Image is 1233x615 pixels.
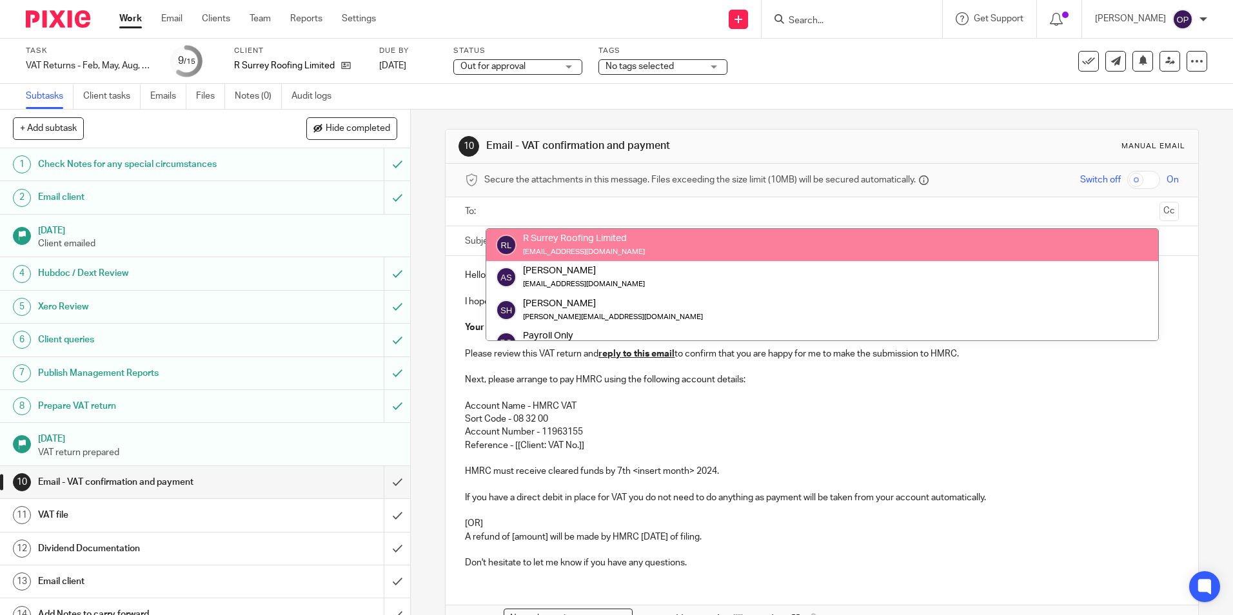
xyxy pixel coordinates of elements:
h1: Publish Management Reports [38,364,260,383]
label: Tags [598,46,727,56]
h1: Email - VAT confirmation and payment [38,473,260,492]
img: svg%3E [496,332,517,353]
div: 10 [13,473,31,491]
p: If you have a direct debit in place for VAT you do not need to do anything as payment will be tak... [465,491,1178,504]
label: To: [465,205,479,218]
input: Search [787,15,903,27]
h1: Email - VAT confirmation and payment [486,139,849,153]
a: Team [250,12,271,25]
p: HMRC must receive cleared funds by 7th <insert month> 2024. [465,465,1178,478]
label: Due by [379,46,437,56]
h1: Xero Review [38,297,260,317]
p: Don't hesitate to let me know if you have any questions. [465,556,1178,569]
span: Hide completed [326,124,390,134]
a: Emails [150,84,186,109]
p: I hope you're well. Attached is your latest VAT return. [465,295,1178,308]
div: 12 [13,540,31,558]
div: Manual email [1121,141,1185,151]
div: 5 [13,298,31,316]
p: [PERSON_NAME] [1095,12,1166,25]
span: On [1167,173,1179,186]
label: Task [26,46,155,56]
div: 7 [13,364,31,382]
label: Client [234,46,363,56]
p: Hello [465,269,1178,282]
a: Email [161,12,182,25]
p: Account Name - HMRC VAT [465,400,1178,413]
img: svg%3E [1172,9,1193,30]
div: VAT Returns - Feb, May, Aug, Nov [26,59,155,72]
p: Client emailed [38,237,398,250]
h1: [DATE] [38,429,398,445]
small: [PERSON_NAME][EMAIL_ADDRESS][DOMAIN_NAME] [523,313,703,320]
label: Subject: [465,235,498,248]
span: [DATE] [379,61,406,70]
div: 10 [459,136,479,157]
a: Subtasks [26,84,74,109]
h1: Dividend Documentation [38,539,260,558]
p: [OR] [465,517,1178,530]
button: + Add subtask [13,117,84,139]
span: Secure the attachments in this message. Files exceeding the size limit (10MB) will be secured aut... [484,173,916,186]
p: R Surrey Roofing Limited [234,59,335,72]
div: 6 [13,331,31,349]
span: Out for approval [460,62,526,71]
span: Get Support [974,14,1023,23]
label: Status [453,46,582,56]
button: Cc [1159,202,1179,221]
div: Payroll Only [523,329,645,342]
a: Audit logs [291,84,341,109]
span: Switch off [1080,173,1121,186]
a: Files [196,84,225,109]
div: 2 [13,189,31,207]
div: 8 [13,397,31,415]
a: Notes (0) [235,84,282,109]
img: svg%3E [496,267,517,288]
p: Reference - [[Client: VAT No.]] [465,439,1178,452]
img: svg%3E [496,235,517,255]
h1: Client queries [38,330,260,349]
h1: VAT file [38,505,260,525]
div: [PERSON_NAME] [523,297,703,309]
p: Account Number - 11963155 [465,425,1178,438]
a: Work [119,12,142,25]
div: 1 [13,155,31,173]
h1: Email client [38,572,260,591]
div: [PERSON_NAME] [523,264,645,277]
p: VAT return prepared [38,446,398,459]
h1: Prepare VAT return [38,396,260,416]
div: 9 [178,54,195,68]
button: Hide completed [306,117,397,139]
h1: Hubdoc / Dext Review [38,264,260,283]
h1: Email client [38,188,260,207]
div: 13 [13,572,31,591]
a: Clients [202,12,230,25]
div: R Surrey Roofing Limited [523,232,645,245]
img: Pixie [26,10,90,28]
p: Please review this VAT return and to confirm that you are happy for me to make the submission to ... [465,347,1178,360]
small: /15 [184,58,195,65]
u: reply to this email [598,349,675,358]
strong: Your VAT liability for this quarter is £ [465,323,620,332]
a: Settings [342,12,376,25]
h1: Check Notes for any special circumstances [38,155,260,174]
small: [EMAIL_ADDRESS][DOMAIN_NAME] [523,248,645,255]
img: svg%3E [496,300,517,320]
a: Client tasks [83,84,141,109]
h1: [DATE] [38,221,398,237]
small: [EMAIL_ADDRESS][DOMAIN_NAME] [523,280,645,288]
span: No tags selected [606,62,674,71]
a: Reports [290,12,322,25]
p: Sort Code - 08 32 00 [465,413,1178,425]
div: 11 [13,506,31,524]
p: A refund of [amount] will be made by HMRC [DATE] of filing. [465,531,1178,543]
p: Next, please arrange to pay HMRC using the following account details: [465,373,1178,386]
div: 4 [13,265,31,283]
